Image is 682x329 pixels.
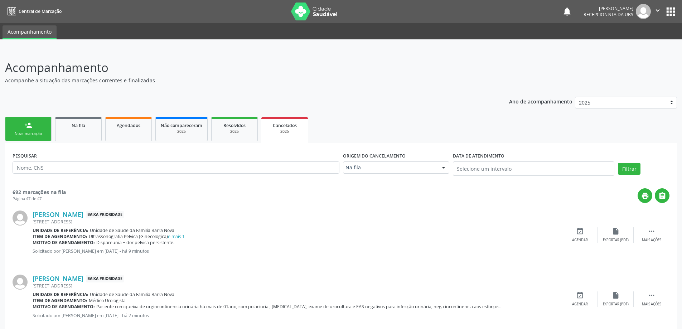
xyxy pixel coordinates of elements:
[612,291,620,299] i: insert_drive_file
[658,192,666,200] i: 
[5,59,475,77] p: Acompanhamento
[223,122,246,129] span: Resolvidos
[33,291,88,297] b: Unidade de referência:
[33,283,562,289] div: [STREET_ADDRESS]
[655,188,669,203] button: 
[90,291,174,297] span: Unidade de Saude da Familia Barra Nova
[618,163,640,175] button: Filtrar
[117,122,140,129] span: Agendados
[641,192,649,200] i: print
[636,4,651,19] img: img
[161,129,202,134] div: 2025
[5,77,475,84] p: Acompanhe a situação das marcações correntes e finalizadas
[13,196,66,202] div: Página 47 de 47
[266,129,303,134] div: 2025
[33,219,562,225] div: [STREET_ADDRESS]
[612,227,620,235] i: insert_drive_file
[86,275,124,282] span: Baixa Prioridade
[33,227,88,233] b: Unidade de referência:
[89,297,126,304] span: Médico Urologista
[584,5,633,11] div: [PERSON_NAME]
[13,211,28,226] img: img
[168,233,185,240] a: e mais 1
[10,131,46,136] div: Nova marcação
[13,275,28,290] img: img
[33,248,562,254] p: Solicitado por [PERSON_NAME] em [DATE] - há 9 minutos
[642,238,661,243] div: Mais ações
[638,188,652,203] button: print
[89,233,185,240] span: Ultrassonografia Pelvica (Ginecologica)
[161,122,202,129] span: Não compareceram
[576,291,584,299] i: event_available
[13,189,66,195] strong: 692 marcações na fila
[453,161,614,176] input: Selecione um intervalo
[648,227,656,235] i: 
[33,313,562,319] p: Solicitado por [PERSON_NAME] em [DATE] - há 2 minutos
[572,238,588,243] div: Agendar
[509,97,572,106] p: Ano de acompanhamento
[33,233,87,240] b: Item de agendamento:
[217,129,252,134] div: 2025
[654,6,662,14] i: 
[273,122,297,129] span: Cancelados
[33,304,95,310] b: Motivo de agendamento:
[5,5,62,17] a: Central de Marcação
[24,121,32,129] div: person_add
[13,150,37,161] label: PESQUISAR
[562,6,572,16] button: notifications
[576,227,584,235] i: event_available
[642,302,661,307] div: Mais ações
[33,297,87,304] b: Item de agendamento:
[96,304,500,310] span: Paciente com queixa de urgincontinencia urinária há mais de 01ano, com polaciuria , [MEDICAL_DATA...
[345,164,435,171] span: Na fila
[33,211,83,218] a: [PERSON_NAME]
[19,8,62,14] span: Central de Marcação
[90,227,174,233] span: Unidade de Saude da Familia Barra Nova
[343,150,406,161] label: Origem do cancelamento
[96,240,174,246] span: Dispareunia + dor pelvica persistente.
[33,240,95,246] b: Motivo de agendamento:
[13,161,339,174] input: Nome, CNS
[664,5,677,18] button: apps
[648,291,656,299] i: 
[3,25,57,39] a: Acompanhamento
[584,11,633,18] span: Recepcionista da UBS
[86,211,124,218] span: Baixa Prioridade
[33,275,83,282] a: [PERSON_NAME]
[603,302,629,307] div: Exportar (PDF)
[603,238,629,243] div: Exportar (PDF)
[651,4,664,19] button: 
[453,150,504,161] label: DATA DE ATENDIMENTO
[572,302,588,307] div: Agendar
[72,122,85,129] span: Na fila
